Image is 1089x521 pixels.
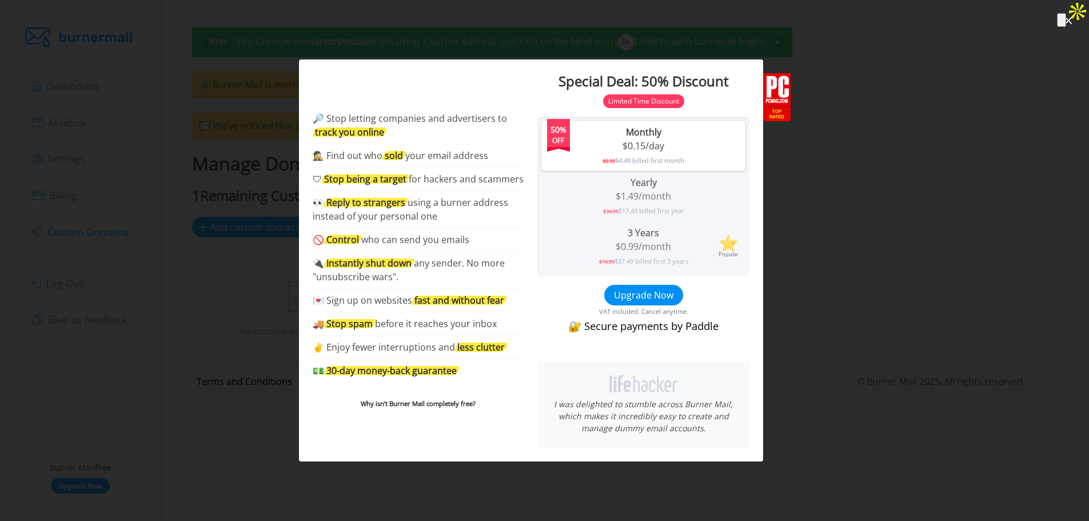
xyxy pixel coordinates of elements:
div: Reply to strangers [324,198,408,207]
li: 🚚 before it reaches your inbox [313,312,524,336]
li: ✌️ Enjoy fewer interruptions and [313,336,524,359]
span: $4.49 billed first month [603,156,684,165]
h1: Special Deal: 50% Discount [538,73,749,89]
span: 50% [550,124,567,136]
div: less clutter [455,343,507,352]
li: 🛡 for hackers and scammers [313,168,524,191]
div: Stop spam [324,319,375,328]
li: 🔌 any sender. No more "unsubscribe wars". [313,252,524,289]
button: Upgrade Now [604,285,683,305]
img: PCMag Top Rated Product [763,73,791,121]
span: ⭐️ [719,234,739,250]
div: Yearly [546,176,741,189]
div: Stop being a target [322,174,409,184]
li: 💵 [313,359,524,382]
div: sold [382,151,405,160]
a: Why isn't Burner Mail completely free? [361,399,476,408]
span: VAT included. Cancel anytime. [538,305,749,318]
div: 3 Years [546,226,741,240]
span: $34.99 [603,208,619,215]
div: track you online [313,128,386,137]
li: 🔎 Stop letting companies and advertisers to [313,112,524,144]
li: 🚫 who can send you emails [313,228,524,252]
div: $0.99/month [546,240,741,253]
div: Control [324,235,361,244]
li: 👀 using a burner address instead of your personal one [313,191,524,228]
span: $8.99 [603,157,615,165]
div: $0.15/day [546,139,741,153]
li: 🕵 Find out who your email address [313,144,524,168]
div: Limited Time Discount [603,94,684,108]
div: 30-day money-back guarantee [324,366,459,375]
div: Instantly shut down [324,258,414,268]
div: $1.49/month [546,189,741,203]
li: 💌 Sign up on websites [313,289,524,312]
span: $74.99 [599,258,615,265]
div: Off [547,119,570,147]
span: $37.49 billed first 3 years [599,257,688,265]
span: Popular [719,250,739,258]
img: Lifehacker [609,375,678,392]
div: Monthly [546,125,741,139]
span: $17.49 billed first year [603,206,684,215]
div: fast and without fear [412,296,506,305]
div: I was delighted to stumble across Burner Mail, which makes it incredibly easy to create and manag... [552,398,736,434]
span: 🔐 Secure payments by Paddle [538,318,749,334]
